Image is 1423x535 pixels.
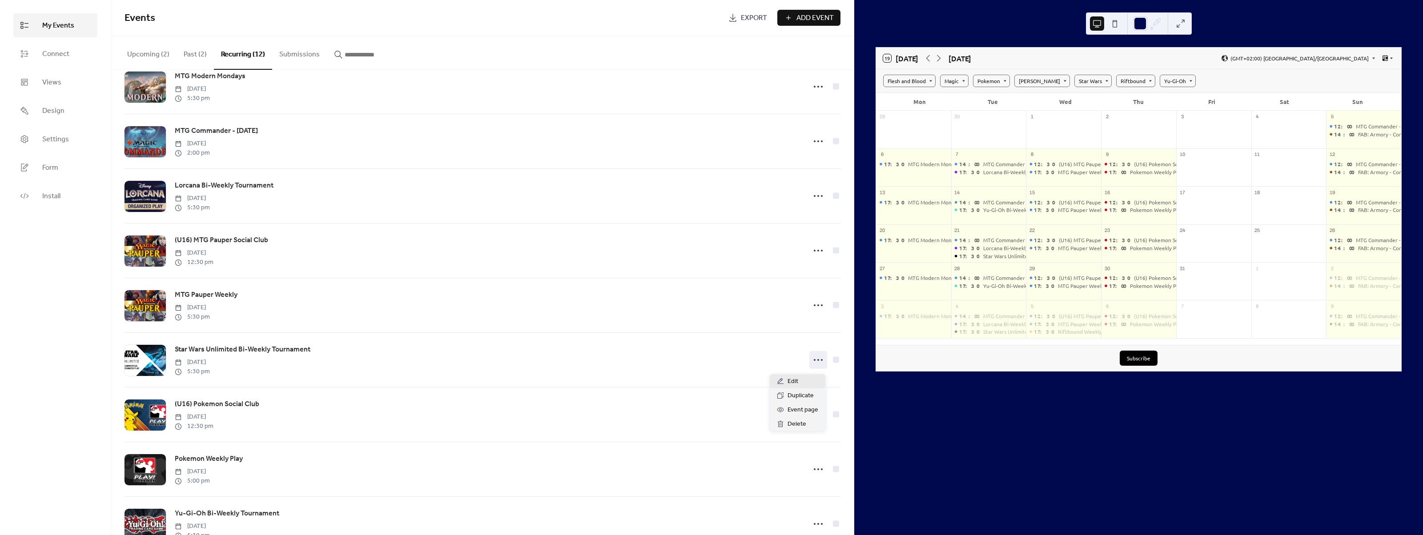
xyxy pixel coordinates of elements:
[1334,131,1358,138] span: 14:00
[983,206,1062,214] div: Yu-Gi-Oh Bi-Weekly Tournament
[1026,282,1101,290] div: MTG Pauper Weekly
[1034,320,1058,328] span: 17:30
[959,199,983,206] span: 14:00
[175,289,237,301] a: MTG Pauper Weekly
[1254,151,1261,158] div: 11
[1334,312,1356,320] span: 12:00
[1356,123,1422,130] div: MTG Commander - Sundays
[1059,312,1130,320] div: (U16) MTG Pauper Social Club
[1026,274,1101,282] div: (U16) MTG Pauper Social Club
[788,419,806,430] span: Delete
[951,274,1026,282] div: MTG Commander - Tuesday
[954,189,961,196] div: 14
[1026,236,1101,244] div: (U16) MTG Pauper Social Club
[175,422,213,431] span: 12:30 pm
[1058,282,1107,290] div: MTG Pauper Weekly
[879,227,885,234] div: 20
[1101,199,1176,206] div: (U16) Pokemon Social Club
[1326,123,1401,130] div: MTG Commander - Sundays
[1109,160,1134,168] span: 12:30
[1109,236,1134,244] span: 12:30
[1326,199,1401,206] div: MTG Commander - Sundays
[13,42,97,66] a: Connect
[1104,113,1110,120] div: 2
[777,10,840,26] a: Add Event
[1026,160,1101,168] div: (U16) MTG Pauper Social Club
[959,320,983,328] span: 17:30
[951,328,1026,335] div: Star Wars Unlimited Bi-Weekly Tournament
[1134,199,1198,206] div: (U16) Pokemon Social Club
[1130,168,1183,176] div: Pokemon Weekly Play
[13,13,97,37] a: My Events
[722,10,774,26] a: Export
[949,53,971,64] div: [DATE]
[1034,312,1059,320] span: 12:30
[884,312,908,320] span: 17:30
[1179,303,1186,309] div: 7
[959,282,983,290] span: 17:30
[983,312,1046,320] div: MTG Commander - [DATE]
[175,126,258,136] span: MTG Commander - [DATE]
[214,36,272,70] button: Recurring (12)
[1109,282,1130,290] span: 17:00
[1101,282,1176,290] div: Pokemon Weekly Play
[1034,206,1058,214] span: 17:30
[1034,274,1059,282] span: 12:30
[1329,265,1335,271] div: 2
[42,49,69,60] span: Connect
[1101,236,1176,244] div: (U16) Pokemon Social Club
[1130,320,1183,328] div: Pokemon Weekly Play
[1034,168,1058,176] span: 17:30
[879,113,885,120] div: 29
[1175,93,1248,111] div: Fri
[175,148,210,158] span: 2:00 pm
[1334,236,1356,244] span: 12:00
[788,376,798,387] span: Edit
[983,320,1059,328] div: Lorcana Bi-Weekly Tournament
[1179,265,1186,271] div: 31
[1179,151,1186,158] div: 10
[1130,282,1183,290] div: Pokemon Weekly Play
[1254,303,1261,309] div: 8
[951,206,1026,214] div: Yu-Gi-Oh Bi-Weekly Tournament
[175,139,210,148] span: [DATE]
[177,36,214,69] button: Past (2)
[951,252,1026,260] div: Star Wars Unlimited Bi-Weekly Tournament
[175,522,210,531] span: [DATE]
[1029,93,1102,111] div: Wed
[876,199,951,206] div: MTG Modern Mondays
[879,303,885,309] div: 3
[175,476,210,486] span: 5:00 pm
[175,235,268,246] a: (U16) MTG Pauper Social Club
[125,8,155,28] span: Events
[983,274,1046,282] div: MTG Commander - [DATE]
[788,391,814,401] span: Duplicate
[1356,199,1422,206] div: MTG Commander - Sundays
[1029,189,1035,196] div: 15
[1101,206,1176,214] div: Pokemon Weekly Play
[1334,199,1356,206] span: 12:00
[959,160,983,168] span: 14:00
[1026,199,1101,206] div: (U16) MTG Pauper Social Club
[1101,312,1176,320] div: (U16) Pokemon Social Club
[1101,168,1176,176] div: Pokemon Weekly Play
[1326,274,1401,282] div: MTG Commander - Sundays
[956,93,1029,111] div: Tue
[1334,123,1356,130] span: 12:00
[1104,265,1110,271] div: 30
[1134,312,1198,320] div: (U16) Pokemon Social Club
[1326,320,1401,328] div: FAB: Armory - Core Constructed
[1120,351,1158,366] button: Subscribe
[954,265,961,271] div: 28
[13,156,97,180] a: Form
[1254,189,1261,196] div: 18
[951,320,1026,328] div: Lorcana Bi-Weekly Tournament
[175,180,273,191] span: Lorcana Bi-Weekly Tournament
[175,71,245,82] a: MTG Modern Mondays
[1034,328,1058,335] span: 17:30
[1109,312,1134,320] span: 12:30
[1326,168,1401,176] div: FAB: Armory - Core Constructed
[884,199,908,206] span: 17:30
